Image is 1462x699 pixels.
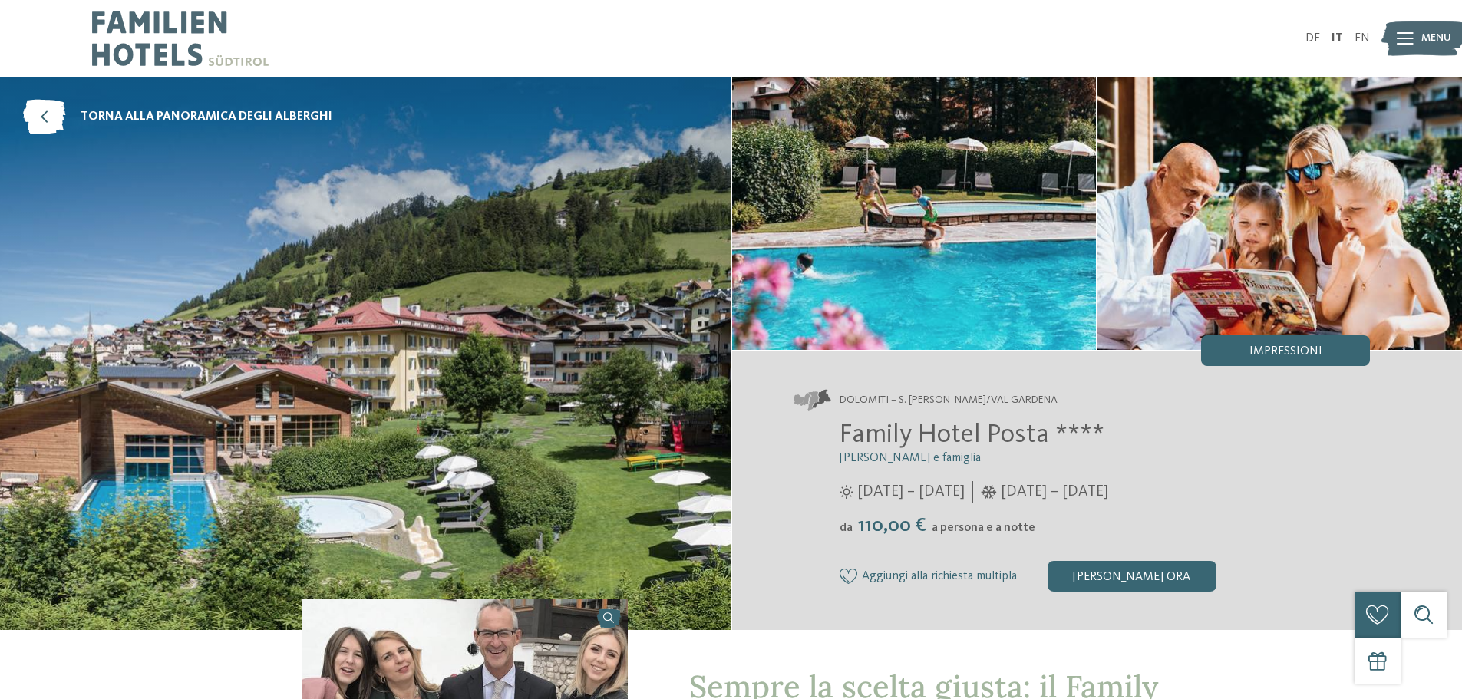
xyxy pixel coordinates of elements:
[840,421,1104,448] span: Family Hotel Posta ****
[840,485,853,499] i: Orari d'apertura estate
[1097,77,1462,350] img: Family hotel in Val Gardena: un luogo speciale
[1332,32,1343,45] a: IT
[857,481,965,503] span: [DATE] – [DATE]
[732,77,1097,350] img: Family hotel in Val Gardena: un luogo speciale
[862,570,1017,584] span: Aggiungi alla richiesta multipla
[854,516,930,536] span: 110,00 €
[840,393,1058,408] span: Dolomiti – S. [PERSON_NAME]/Val Gardena
[1355,32,1370,45] a: EN
[932,522,1035,534] span: a persona e a notte
[81,108,332,125] span: torna alla panoramica degli alberghi
[840,522,853,534] span: da
[840,452,981,464] span: [PERSON_NAME] e famiglia
[1249,345,1322,358] span: Impressioni
[1001,481,1108,503] span: [DATE] – [DATE]
[23,100,332,134] a: torna alla panoramica degli alberghi
[1305,32,1320,45] a: DE
[1048,561,1216,592] div: [PERSON_NAME] ora
[981,485,997,499] i: Orari d'apertura inverno
[1421,31,1451,46] span: Menu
